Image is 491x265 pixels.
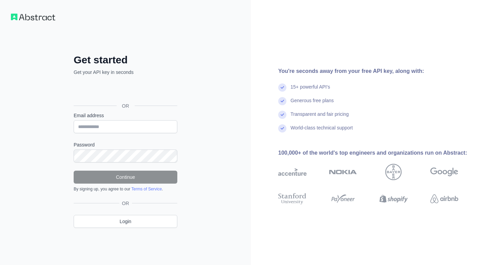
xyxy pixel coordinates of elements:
[74,141,177,148] label: Password
[74,215,177,228] a: Login
[329,192,357,206] img: payoneer
[291,97,334,111] div: Generous free plans
[119,200,132,207] span: OR
[291,83,330,97] div: 15+ powerful API's
[117,103,135,109] span: OR
[278,97,286,105] img: check mark
[430,164,459,180] img: google
[278,149,480,157] div: 100,000+ of the world's top engineers and organizations run on Abstract:
[430,192,459,206] img: airbnb
[74,186,177,192] div: By signing up, you agree to our .
[11,14,55,20] img: Workflow
[385,164,402,180] img: bayer
[380,192,408,206] img: shopify
[278,124,286,132] img: check mark
[278,67,480,75] div: You're seconds away from your free API key, along with:
[70,83,179,98] iframe: Sign in with Google Button
[291,111,349,124] div: Transparent and fair pricing
[291,124,353,138] div: World-class technical support
[278,164,307,180] img: accenture
[278,111,286,119] img: check mark
[74,171,177,184] button: Continue
[74,69,177,76] p: Get your API key in seconds
[131,187,162,191] a: Terms of Service
[74,54,177,66] h2: Get started
[278,192,307,206] img: stanford university
[329,164,357,180] img: nokia
[74,112,177,119] label: Email address
[278,83,286,92] img: check mark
